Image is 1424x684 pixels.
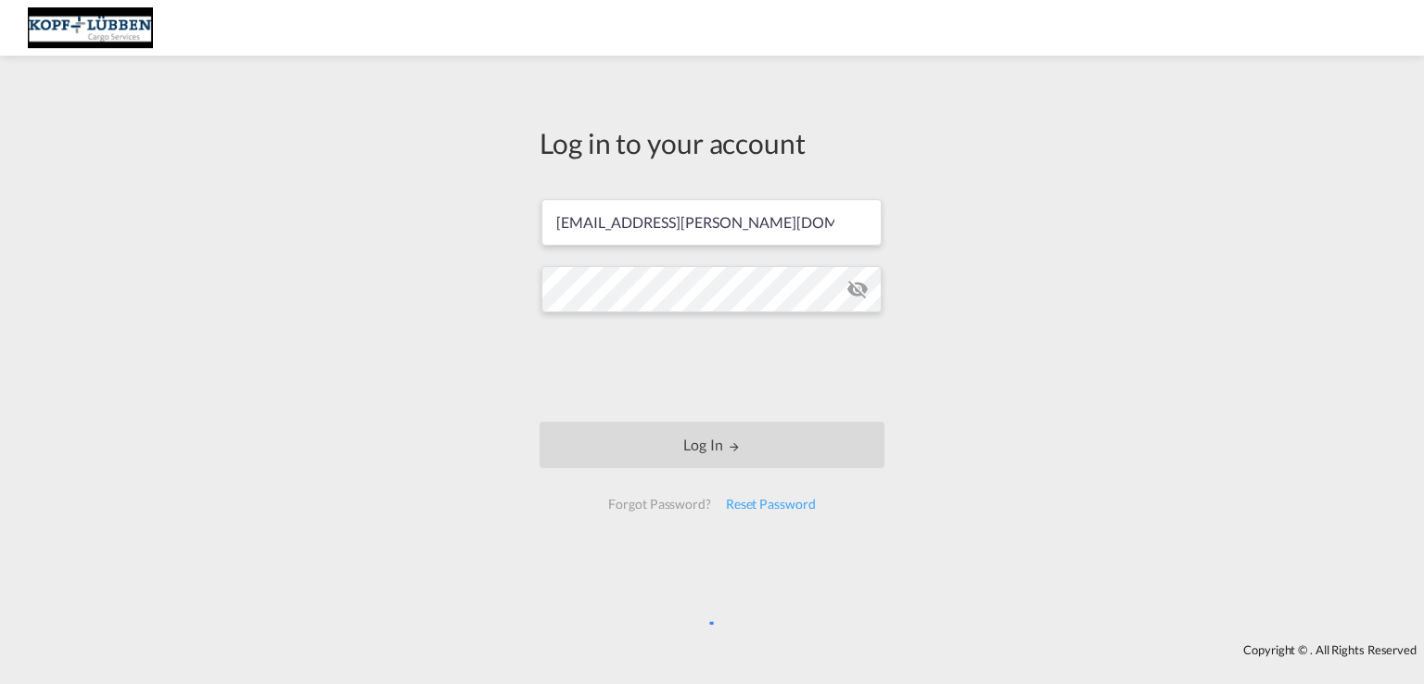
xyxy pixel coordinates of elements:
button: LOGIN [540,422,884,468]
div: Log in to your account [540,123,884,162]
input: Enter email/phone number [541,199,882,246]
md-icon: icon-eye-off [846,278,869,300]
div: Reset Password [718,488,823,521]
iframe: reCAPTCHA [571,331,853,403]
img: 25cf3bb0aafc11ee9c4fdbd399af7748.JPG [28,7,153,49]
div: Forgot Password? [601,488,718,521]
